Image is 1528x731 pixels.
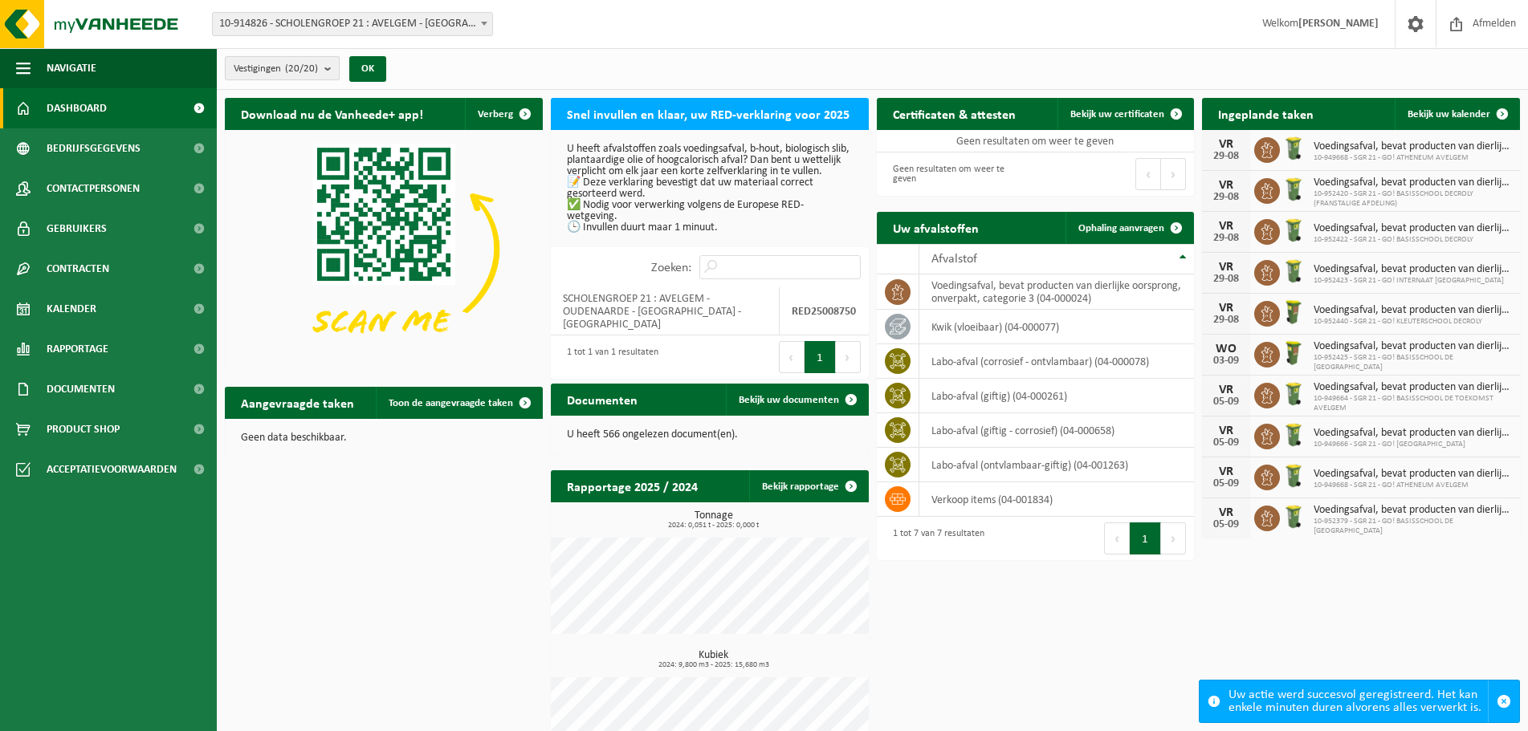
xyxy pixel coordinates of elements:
[1135,158,1161,190] button: Previous
[1078,223,1164,234] span: Ophaling aanvragen
[1280,380,1307,408] img: WB-0140-HPE-GN-50
[1314,235,1512,245] span: 10-952422 - SGR 21 - GO! BASISSCHOOL DECROLY
[241,433,527,444] p: Geen data beschikbaar.
[1314,276,1512,286] span: 10-952423 - SGR 21 - GO! INTERNAAT [GEOGRAPHIC_DATA]
[779,341,805,373] button: Previous
[1280,339,1307,367] img: WB-0060-HPE-GN-51
[1210,343,1242,355] div: WO
[47,48,96,88] span: Navigatie
[551,98,866,129] h2: Snel invullen en klaar, uw RED-verklaring voor 2025
[1314,481,1512,490] span: 10-949668 - SGR 21 - GO! ATHENEUM AVELGEM
[1070,109,1164,120] span: Bekijk uw certificaten
[1280,135,1307,162] img: WB-0140-HPE-GN-50
[349,56,386,82] button: OK
[212,12,493,36] span: 10-914826 - SCHOLENGROEP 21 : AVELGEM - OUDENAARDE - RONSE - OUDENAARDE
[919,413,1195,448] td: labo-afval (giftig - corrosief) (04-000658)
[1314,263,1512,276] span: Voedingsafval, bevat producten van dierlijke oorsprong, onverpakt, categorie 3
[1280,503,1307,530] img: WB-0140-HPE-GN-50
[1314,340,1512,353] span: Voedingsafval, bevat producten van dierlijke oorsprong, onverpakt, categorie 3
[213,13,492,35] span: 10-914826 - SCHOLENGROEP 21 : AVELGEM - OUDENAARDE - RONSE - OUDENAARDE
[1104,522,1130,554] button: Previous
[478,109,513,120] span: Verberg
[1210,179,1242,192] div: VR
[1314,189,1512,209] span: 10-952420 - SGR 21 - GO! BASISSCHOOL DECROLY (FRANSTALIGE AFDELING)
[559,522,869,530] span: 2024: 0,051 t - 2025: 0,000 t
[836,341,861,373] button: Next
[1066,212,1192,244] a: Ophaling aanvragen
[1314,427,1512,440] span: Voedingsafval, bevat producten van dierlijke oorsprong, onverpakt, categorie 3
[1280,462,1307,489] img: WB-0140-HPE-GN-50
[1210,302,1242,315] div: VR
[919,344,1195,379] td: labo-afval (corrosief - ontvlambaar) (04-000078)
[1280,258,1307,285] img: WB-0140-HPE-GN-50
[805,341,836,373] button: 1
[1314,353,1512,372] span: 10-952425 - SGR 21 - GO! BASISSCHOOL DE [GEOGRAPHIC_DATA]
[1210,192,1242,203] div: 29-08
[919,310,1195,344] td: kwik (vloeibaar) (04-000077)
[651,262,691,274] label: Zoeken:
[1395,98,1518,130] a: Bekijk uw kalender
[559,339,658,375] div: 1 tot 1 van 1 resultaten
[1210,220,1242,233] div: VR
[1210,506,1242,519] div: VR
[47,128,141,169] span: Bedrijfsgegevens
[1280,217,1307,244] img: WB-0140-HPE-GN-50
[885,521,984,556] div: 1 tot 7 van 7 resultaten
[1210,478,1242,489] div: 05-09
[885,156,1028,192] div: Geen resultaten om weer te geven
[551,287,780,335] td: SCHOLENGROEP 21 : AVELGEM - OUDENAARDE - [GEOGRAPHIC_DATA] - [GEOGRAPHIC_DATA]
[1210,384,1242,396] div: VR
[465,98,541,130] button: Verberg
[1314,317,1512,327] span: 10-952440 - SGR 21 - GO! KLEUTERSCHOOL DECROLY
[726,384,867,416] a: Bekijk uw documenten
[1210,138,1242,151] div: VR
[1210,261,1242,274] div: VR
[1314,304,1512,317] span: Voedingsafval, bevat producten van dierlijke oorsprong, onverpakt, categorie 3
[567,144,853,234] p: U heeft afvalstoffen zoals voedingsafval, b-hout, biologisch slib, plantaardige olie of hoogcalor...
[1210,437,1242,449] div: 05-09
[1314,140,1512,153] span: Voedingsafval, bevat producten van dierlijke oorsprong, onverpakt, categorie 3
[1314,517,1512,536] span: 10-952379 - SGR 21 - GO! BASISSCHOOL DE [GEOGRAPHIC_DATA]
[47,369,115,409] span: Documenten
[47,409,120,449] span: Product Shop
[559,510,869,530] h3: Tonnage
[47,169,140,209] span: Contactpersonen
[1210,315,1242,326] div: 29-08
[1210,396,1242,408] div: 05-09
[1210,151,1242,162] div: 29-08
[1314,440,1512,449] span: 10-949666 - SGR 21 - GO! [GEOGRAPHIC_DATA]
[1314,381,1512,394] span: Voedingsafval, bevat producten van dierlijke oorsprong, onverpakt, categorie 3
[1202,98,1330,129] h2: Ingeplande taken
[567,429,853,441] p: U heeft 566 ongelezen document(en).
[1280,298,1307,326] img: WB-0060-HPE-GN-50
[1314,468,1512,481] span: Voedingsafval, bevat producten van dierlijke oorsprong, onverpakt, categorie 3
[919,482,1195,517] td: verkoop items (04-001834)
[1161,158,1186,190] button: Next
[47,329,108,369] span: Rapportage
[47,209,107,249] span: Gebruikers
[559,650,869,669] h3: Kubiek
[792,306,856,318] strong: RED25008750
[47,249,109,289] span: Contracten
[225,98,439,129] h2: Download nu de Vanheede+ app!
[1210,355,1242,367] div: 03-09
[1210,233,1242,244] div: 29-08
[1210,519,1242,530] div: 05-09
[919,379,1195,413] td: labo-afval (giftig) (04-000261)
[225,387,370,418] h2: Aangevraagde taken
[1229,680,1488,722] div: Uw actie werd succesvol geregistreerd. Het kan enkele minuten duren alvorens alles verwerkt is.
[877,212,995,243] h2: Uw afvalstoffen
[1210,465,1242,478] div: VR
[1314,222,1512,235] span: Voedingsafval, bevat producten van dierlijke oorsprong, onverpakt, categorie 3
[1210,424,1242,437] div: VR
[389,398,513,408] span: Toon de aangevraagde taken
[877,98,1032,129] h2: Certificaten & attesten
[559,661,869,669] span: 2024: 9,800 m3 - 2025: 15,680 m3
[225,130,543,368] img: Download de VHEPlus App
[919,448,1195,482] td: labo-afval (ontvlambaar-giftig) (04-001263)
[919,274,1195,310] td: voedingsafval, bevat producten van dierlijke oorsprong, onverpakt, categorie 3 (04-000024)
[877,130,1195,152] td: Geen resultaten om weer te geven
[234,57,318,81] span: Vestigingen
[931,253,977,266] span: Afvalstof
[285,63,318,74] count: (20/20)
